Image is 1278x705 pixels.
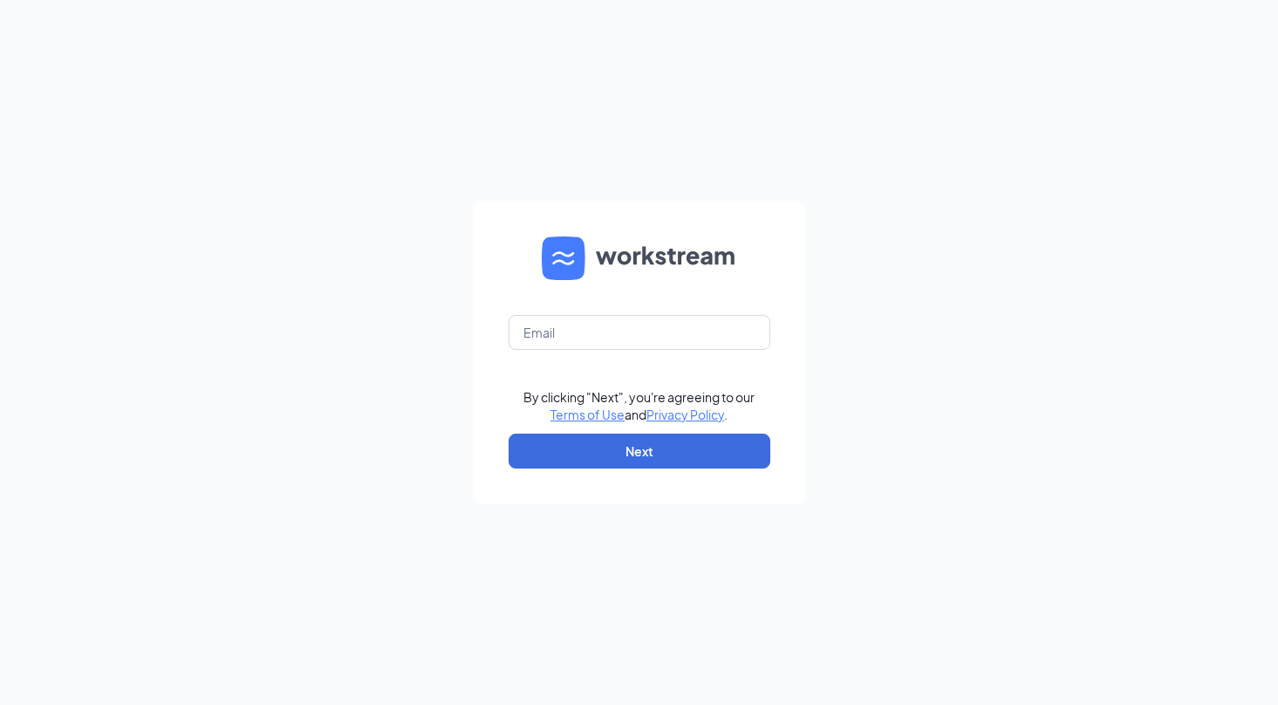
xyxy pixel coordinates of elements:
a: Privacy Policy [646,407,724,422]
button: Next [509,434,770,469]
img: WS logo and Workstream text [542,236,737,280]
a: Terms of Use [550,407,625,422]
div: By clicking "Next", you're agreeing to our and . [523,388,755,423]
input: Email [509,315,770,350]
